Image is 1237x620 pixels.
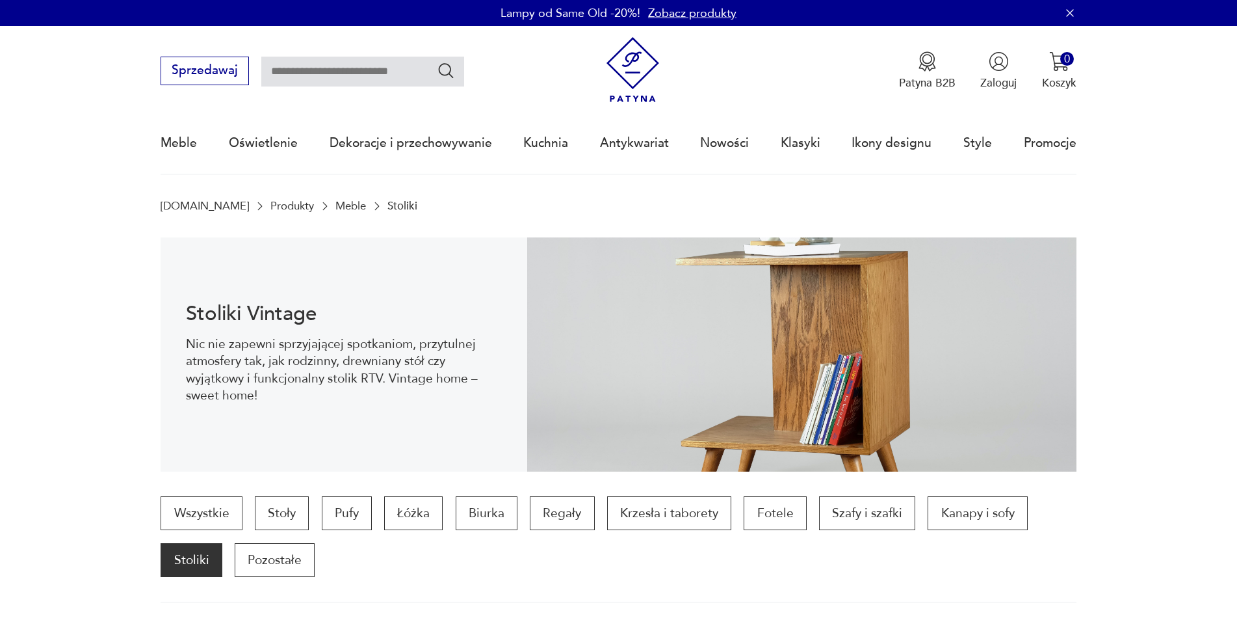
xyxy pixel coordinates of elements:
[161,543,222,577] a: Stoliki
[607,496,731,530] a: Krzesła i taborety
[235,543,315,577] a: Pozostałe
[186,304,502,323] h1: Stoliki Vintage
[744,496,806,530] a: Fotele
[387,200,417,212] p: Stoliki
[335,200,366,212] a: Meble
[899,51,956,90] button: Patyna B2B
[600,113,669,173] a: Antykwariat
[917,51,937,72] img: Ikona medalu
[1042,51,1076,90] button: 0Koszyk
[648,5,736,21] a: Zobacz produkty
[437,61,456,80] button: Szukaj
[161,66,248,77] a: Sprzedawaj
[330,113,492,173] a: Dekoracje i przechowywanie
[781,113,820,173] a: Klasyki
[229,113,298,173] a: Oświetlenie
[700,113,749,173] a: Nowości
[322,496,372,530] a: Pufy
[963,113,992,173] a: Style
[161,57,248,85] button: Sprzedawaj
[1049,51,1069,72] img: Ikona koszyka
[530,496,594,530] a: Regały
[270,200,314,212] a: Produkty
[852,113,931,173] a: Ikony designu
[161,113,197,173] a: Meble
[1060,52,1074,66] div: 0
[989,51,1009,72] img: Ikonka użytkownika
[456,496,517,530] a: Biurka
[980,51,1017,90] button: Zaloguj
[527,237,1076,472] img: 2a258ee3f1fcb5f90a95e384ca329760.jpg
[161,496,242,530] a: Wszystkie
[928,496,1027,530] a: Kanapy i sofy
[186,336,502,405] p: Nic nie zapewni sprzyjającej spotkaniom, przytulnej atmosfery tak, jak rodzinny, drewniany stół c...
[523,113,568,173] a: Kuchnia
[600,37,666,103] img: Patyna - sklep z meblami i dekoracjami vintage
[980,75,1017,90] p: Zaloguj
[384,496,443,530] a: Łóżka
[899,75,956,90] p: Patyna B2B
[161,200,249,212] a: [DOMAIN_NAME]
[819,496,915,530] a: Szafy i szafki
[1042,75,1076,90] p: Koszyk
[255,496,309,530] a: Stoły
[501,5,640,21] p: Lampy od Same Old -20%!
[1024,113,1076,173] a: Promocje
[899,51,956,90] a: Ikona medaluPatyna B2B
